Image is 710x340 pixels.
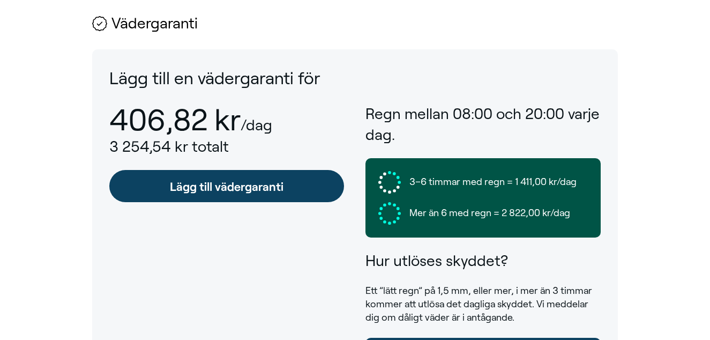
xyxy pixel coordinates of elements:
[365,250,600,271] h3: Hur utlöses skyddet?
[109,66,600,91] p: Lägg till en vädergaranti för
[109,138,229,155] span: 3 254,54 kr totalt
[365,104,600,145] h3: Regn mellan 08:00 och 20:00 varje dag.
[365,284,600,325] p: Ett ”lätt regn” på 1,5 mm, eller mer, i mer än 3 timmar kommer att utlösa det dagliga skyddet. Vi...
[241,117,272,134] p: /dag
[409,206,570,220] span: Mer än 6 med regn = 2 822,00 kr/dag
[409,175,577,189] span: 3–6 timmar med regn = 1 411,00 kr/dag
[92,16,617,32] h2: Vädergaranti
[109,104,241,136] p: 406,82 kr
[109,170,344,202] a: Lägg till vädergaranti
